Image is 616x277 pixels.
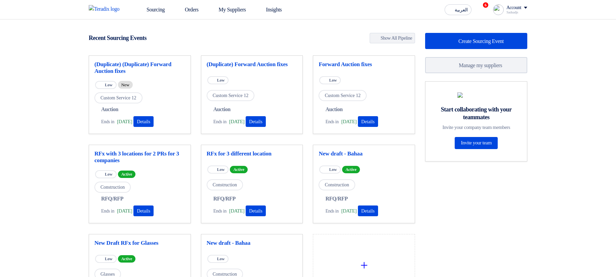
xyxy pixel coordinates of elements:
[325,105,342,113] span: Auction
[118,81,133,89] div: New
[94,61,185,75] a: (Duplicate) (Duplicate) Forward Auction fixes
[455,137,497,149] a: Invite your team
[213,105,231,113] span: Auction
[89,34,147,42] h4: Recent Sourcing Events
[207,150,297,157] a: RFx for 3 different location
[434,106,519,121] div: Start collaborating with your teammates
[217,167,225,172] span: Low
[117,118,132,126] span: [DATE]
[101,118,114,125] span: Ends in
[101,105,118,113] span: Auction
[133,205,154,216] button: Details
[358,116,378,127] button: Details
[342,166,360,173] span: Active
[246,116,266,127] button: Details
[319,61,409,68] a: Forward Auction fixes
[217,257,225,261] span: Low
[483,2,488,8] span: 6
[101,195,123,203] span: RFQ/RFP
[358,205,378,216] button: Details
[94,182,131,193] span: Construction
[89,5,124,13] img: Teradix logo
[445,4,471,15] button: العربية
[118,171,136,178] span: Active
[207,179,243,190] span: Construction
[319,179,355,190] span: Construction
[246,205,266,216] button: Details
[133,116,154,127] button: Details
[207,61,297,68] a: (Duplicate) Forward Auction fixes
[207,90,255,101] span: Custom Service 12
[457,92,495,98] img: invite_your_team.svg
[204,2,251,17] a: My Suppliers
[329,167,337,172] span: Low
[229,207,244,215] span: [DATE]
[213,207,227,215] span: Ends in
[213,195,236,203] span: RFQ/RFP
[325,207,338,215] span: Ends in
[506,10,527,14] div: Sadsadjs
[213,118,227,125] span: Ends in
[217,78,225,83] span: Low
[229,118,244,126] span: [DATE]
[458,38,504,44] span: Create Sourcing Event
[94,150,185,164] a: RFx with 3 locations for 2 PRs for 3 companies
[170,2,204,17] a: Orders
[105,83,113,87] span: Low
[319,90,367,101] span: Custom Service 12
[319,150,409,157] a: New draft - Bahaa
[370,33,415,43] a: Show All Pipeline
[105,257,113,261] span: Low
[251,2,287,17] a: Insights
[94,92,142,103] span: Custom Service 12
[455,8,468,12] span: العربية
[325,195,347,203] span: RFQ/RFP
[506,5,521,11] div: Account
[341,207,357,215] span: [DATE]
[325,118,338,125] span: Ends in
[341,118,357,126] span: [DATE]
[117,207,132,215] span: [DATE]
[493,4,504,15] img: profile_test.png
[434,124,519,130] div: Invite your company team members
[94,240,185,246] a: New Draft RFx for Glasses
[319,255,409,275] div: +
[118,255,136,263] span: Active
[329,78,337,83] span: Low
[230,166,248,173] span: Active
[207,240,297,246] a: New draft - Bahaa
[105,172,113,177] span: Low
[132,2,170,17] a: Sourcing
[101,207,114,215] span: Ends in
[425,57,527,73] a: Manage my suppliers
